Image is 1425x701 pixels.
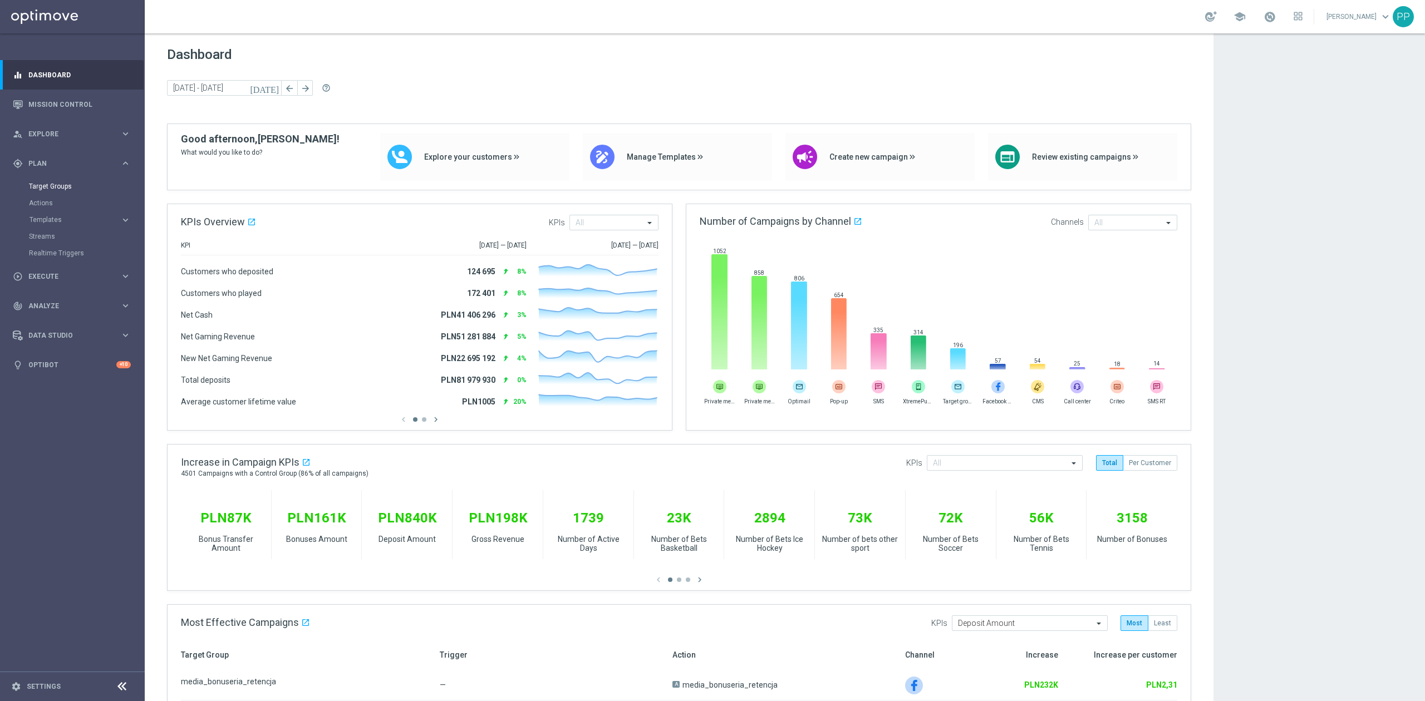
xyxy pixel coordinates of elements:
a: [PERSON_NAME]keyboard_arrow_down [1325,8,1393,25]
i: keyboard_arrow_right [120,215,131,225]
i: lightbulb [13,360,23,370]
a: Target Groups [29,182,116,191]
i: keyboard_arrow_right [120,129,131,139]
button: lightbulb Optibot +10 [12,361,131,369]
span: Execute [28,273,120,280]
button: Data Studio keyboard_arrow_right [12,331,131,340]
div: Explore [13,129,120,139]
div: Optibot [13,350,131,379]
i: keyboard_arrow_right [120,271,131,282]
i: track_changes [13,301,23,311]
button: Templates keyboard_arrow_right [29,215,131,224]
div: +10 [116,361,131,368]
a: Streams [29,232,116,241]
div: Analyze [13,301,120,311]
div: Streams [29,228,144,245]
button: play_circle_outline Execute keyboard_arrow_right [12,272,131,281]
span: keyboard_arrow_down [1379,11,1392,23]
span: Templates [30,216,109,223]
div: Plan [13,159,120,169]
div: PP [1393,6,1414,27]
i: keyboard_arrow_right [120,300,131,311]
span: Data Studio [28,332,120,339]
span: school [1234,11,1246,23]
div: Templates [29,211,144,228]
div: Templates [30,216,120,223]
a: Mission Control [28,90,131,119]
i: settings [11,682,21,692]
div: Dashboard [13,60,131,90]
span: Explore [28,131,120,137]
a: Settings [27,683,61,690]
i: keyboard_arrow_right [120,158,131,169]
button: person_search Explore keyboard_arrow_right [12,130,131,139]
i: gps_fixed [13,159,23,169]
a: Actions [29,199,116,208]
button: Mission Control [12,100,131,109]
i: keyboard_arrow_right [120,330,131,340]
div: Mission Control [13,90,131,119]
button: gps_fixed Plan keyboard_arrow_right [12,159,131,168]
div: Data Studio [13,330,120,340]
div: Actions [29,195,144,211]
a: Dashboard [28,60,131,90]
button: track_changes Analyze keyboard_arrow_right [12,302,131,310]
a: Realtime Triggers [29,249,116,258]
div: Execute [13,271,120,282]
div: Target Groups [29,178,144,195]
a: Optibot [28,350,116,379]
i: person_search [13,129,23,139]
span: Analyze [28,303,120,309]
i: play_circle_outline [13,271,23,282]
i: equalizer [13,70,23,80]
div: Realtime Triggers [29,245,144,261]
button: equalizer Dashboard [12,71,131,80]
span: Plan [28,160,120,167]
